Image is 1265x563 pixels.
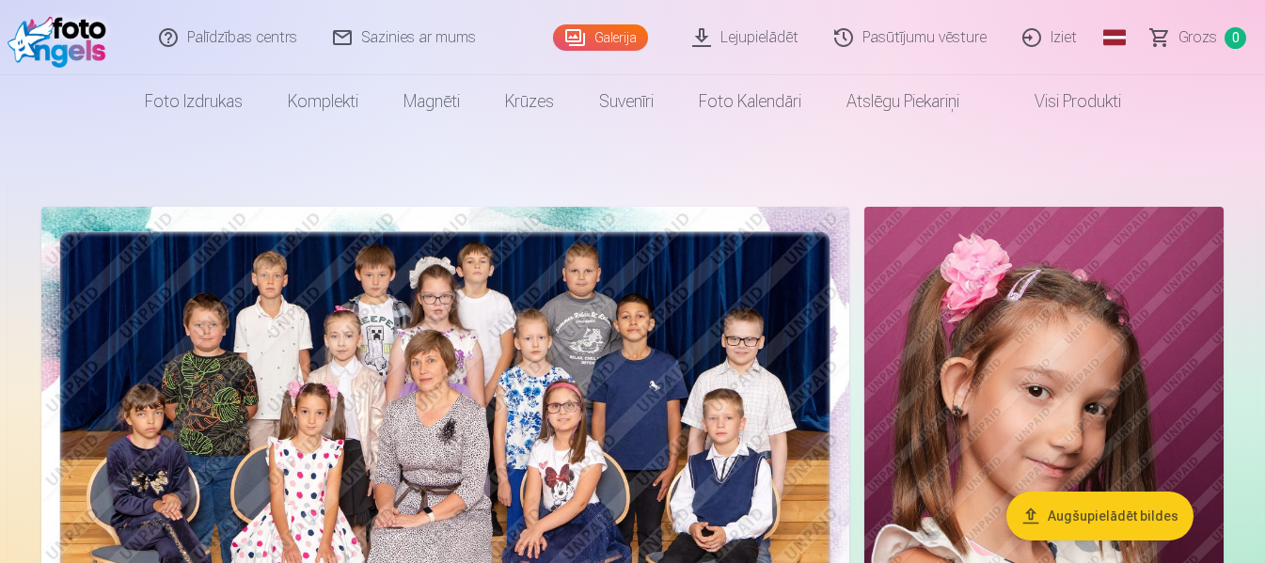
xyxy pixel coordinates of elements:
span: Grozs [1178,26,1217,49]
a: Foto kalendāri [676,75,824,128]
a: Atslēgu piekariņi [824,75,982,128]
a: Magnēti [381,75,482,128]
span: 0 [1225,27,1246,49]
a: Visi produkti [982,75,1144,128]
a: Galerija [553,24,648,51]
a: Krūzes [482,75,577,128]
button: Augšupielādēt bildes [1006,492,1194,540]
a: Foto izdrukas [122,75,265,128]
a: Komplekti [265,75,381,128]
a: Suvenīri [577,75,676,128]
img: /fa1 [8,8,116,68]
